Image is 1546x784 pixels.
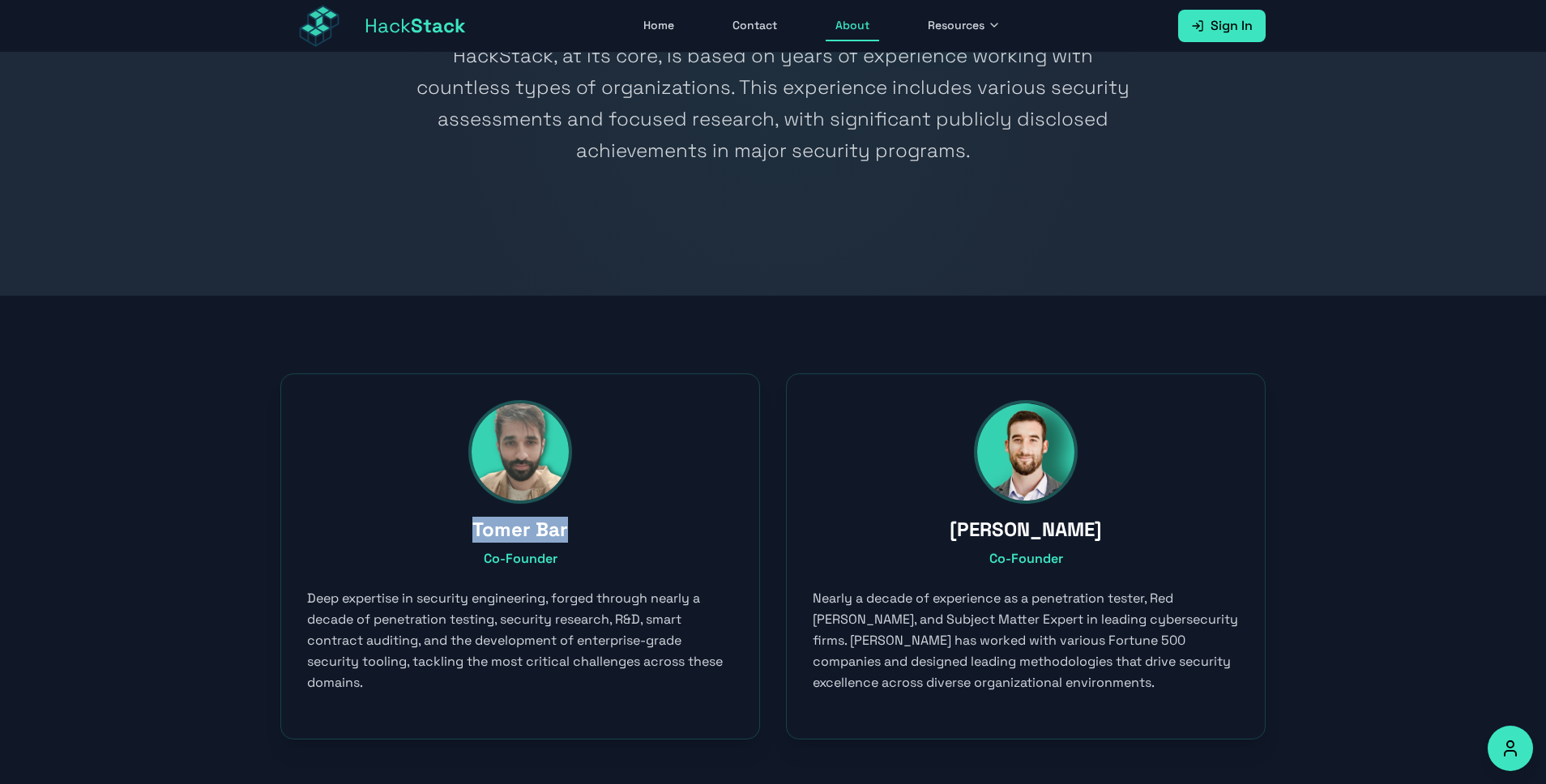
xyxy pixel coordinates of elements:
[813,588,1239,693] p: Nearly a decade of experience as a penetration tester, Red [PERSON_NAME], and Subject Matter Expe...
[365,13,466,39] span: Hack
[307,517,733,543] h3: Tomer Bar
[723,11,787,41] a: Contact
[813,549,1239,569] p: Co-Founder
[1178,10,1266,42] a: Sign In
[307,549,733,569] p: Co-Founder
[634,11,684,41] a: Home
[928,17,984,33] span: Resources
[472,403,569,501] img: Tomer Bar
[1211,16,1253,36] span: Sign In
[977,403,1074,501] img: Nafthali Elazar
[813,517,1239,543] h3: [PERSON_NAME]
[918,11,1010,41] button: Resources
[826,11,879,41] a: About
[307,588,733,693] p: Deep expertise in security engineering, forged through nearly a decade of penetration testing, se...
[1488,726,1533,771] button: Accessibility Options
[410,40,1136,166] h2: HackStack, at its core, is based on years of experience working with countless types of organizat...
[411,13,466,38] span: Stack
